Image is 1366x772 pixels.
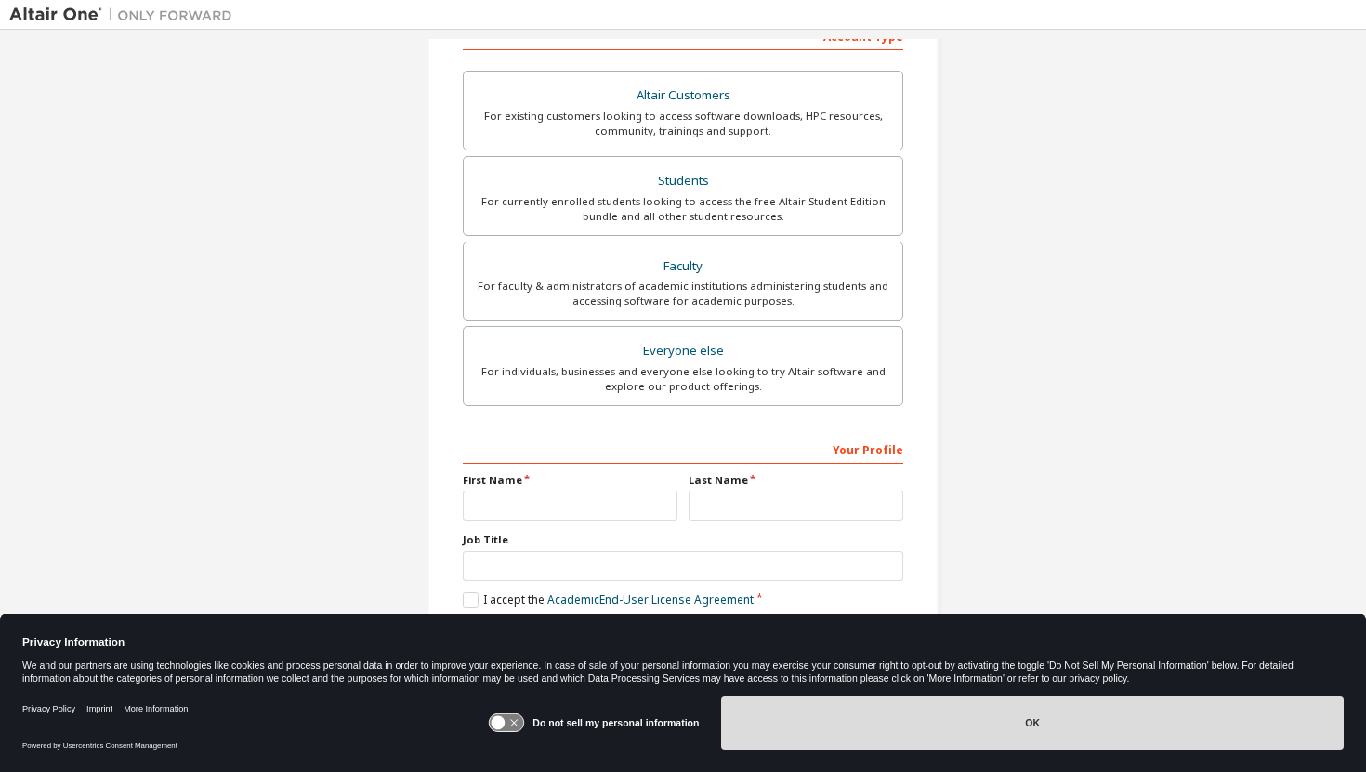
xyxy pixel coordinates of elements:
[475,254,891,280] div: Faculty
[475,364,891,394] div: For individuals, businesses and everyone else looking to try Altair software and explore our prod...
[463,434,903,464] div: Your Profile
[475,168,891,194] div: Students
[475,109,891,138] div: For existing customers looking to access software downloads, HPC resources, community, trainings ...
[689,473,903,488] label: Last Name
[475,338,891,364] div: Everyone else
[463,473,677,488] label: First Name
[463,592,754,608] label: I accept the
[475,194,891,224] div: For currently enrolled students looking to access the free Altair Student Edition bundle and all ...
[547,592,754,608] a: Academic End-User License Agreement
[475,83,891,109] div: Altair Customers
[9,6,242,24] img: Altair One
[475,279,891,308] div: For faculty & administrators of academic institutions administering students and accessing softwa...
[463,532,903,547] label: Job Title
